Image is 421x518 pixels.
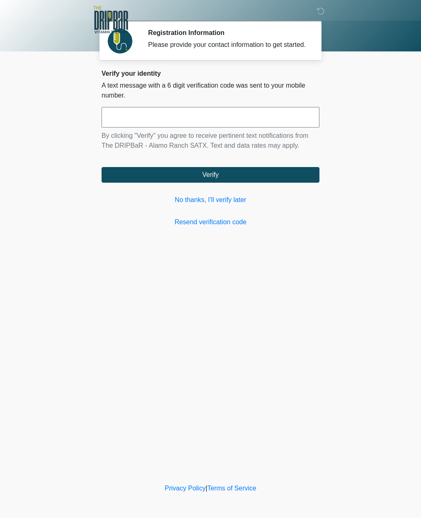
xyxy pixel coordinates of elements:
[165,485,206,492] a: Privacy Policy
[102,131,319,151] p: By clicking "Verify" you agree to receive pertinent text notifications from The DRIPBaR - Alamo R...
[108,29,132,53] img: Agent Avatar
[102,217,319,227] a: Resend verification code
[102,81,319,100] p: A text message with a 6 digit verification code was sent to your mobile number.
[207,485,256,492] a: Terms of Service
[148,40,307,50] div: Please provide your contact information to get started.
[102,195,319,205] a: No thanks, I'll verify later
[102,70,319,77] h2: Verify your identity
[206,485,207,492] a: |
[102,167,319,183] button: Verify
[93,6,128,33] img: The DRIPBaR - Alamo Ranch SATX Logo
